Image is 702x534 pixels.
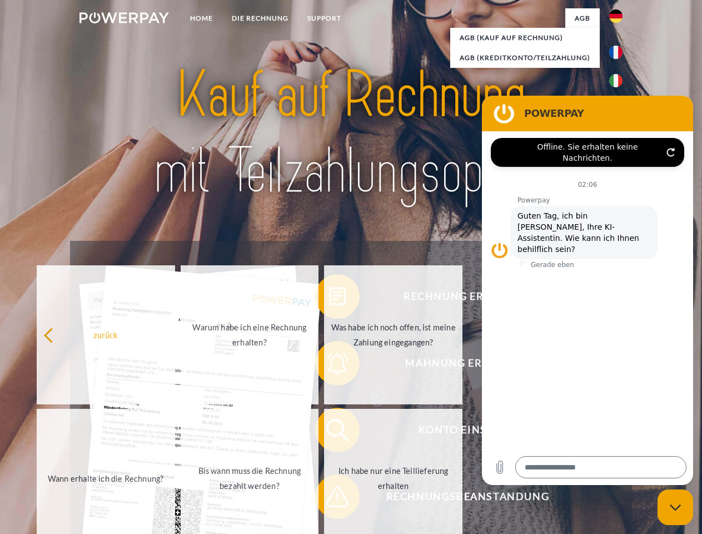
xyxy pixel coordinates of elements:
img: it [609,74,623,87]
a: Home [181,8,222,28]
div: Ich habe nur eine Teillieferung erhalten [331,463,456,493]
div: Wann erhalte ich die Rechnung? [43,471,168,486]
a: Was habe ich noch offen, ist meine Zahlung eingegangen? [324,265,462,404]
a: DIE RECHNUNG [222,8,298,28]
a: AGB (Kreditkonto/Teilzahlung) [450,48,600,68]
a: AGB (Kauf auf Rechnung) [450,28,600,48]
div: Was habe ich noch offen, ist meine Zahlung eingegangen? [331,320,456,350]
img: logo-powerpay-white.svg [79,12,169,23]
iframe: Schaltfläche zum Öffnen des Messaging-Fensters; Konversation läuft [658,489,693,525]
a: SUPPORT [298,8,351,28]
div: Warum habe ich eine Rechnung erhalten? [187,320,312,350]
iframe: Messaging-Fenster [482,96,693,485]
img: title-powerpay_de.svg [106,53,596,213]
div: Bis wann muss die Rechnung bezahlt werden? [187,463,312,493]
img: de [609,9,623,23]
a: agb [565,8,600,28]
div: zurück [43,327,168,342]
img: fr [609,46,623,59]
